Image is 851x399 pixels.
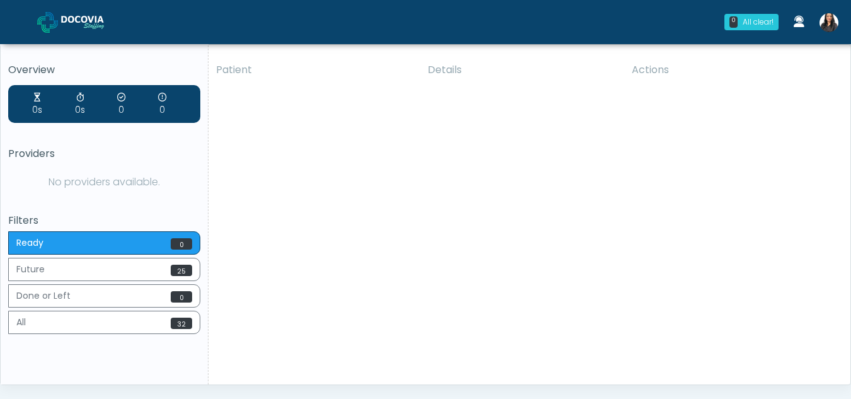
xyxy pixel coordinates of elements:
[820,13,838,32] img: Viral Patel
[8,231,200,255] button: Ready0
[117,91,125,117] div: 0
[171,291,192,303] span: 0
[8,284,200,308] button: Done or Left0
[8,215,200,226] h5: Filters
[624,55,841,85] th: Actions
[171,318,192,329] span: 32
[158,91,166,117] div: 0
[8,148,200,159] h5: Providers
[37,1,124,42] a: Docovia
[61,16,124,28] img: Docovia
[717,9,786,35] a: 0 All clear!
[32,91,42,117] div: 0s
[420,55,624,85] th: Details
[743,16,774,28] div: All clear!
[8,64,200,76] h5: Overview
[171,238,192,250] span: 0
[729,16,738,28] div: 0
[37,12,58,33] img: Docovia
[8,311,200,334] button: All32
[8,170,200,195] div: No providers available.
[8,231,200,337] div: Basic example
[8,258,200,281] button: Future25
[75,91,85,117] div: 0s
[208,55,420,85] th: Patient
[171,265,192,276] span: 25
